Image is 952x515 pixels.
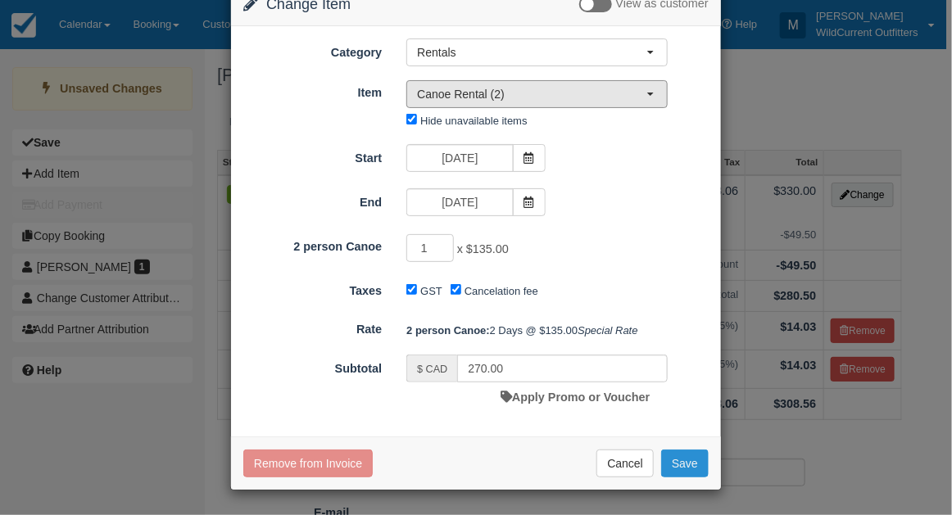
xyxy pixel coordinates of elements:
strong: 2 person Canoe [406,324,490,337]
button: Save [661,449,709,477]
label: Rate [231,315,394,338]
input: 2 person Canoe [406,234,454,262]
button: Rentals [406,38,668,66]
label: Item [231,79,394,102]
small: $ CAD [417,364,447,375]
a: Apply Promo or Voucher [501,391,650,404]
span: Rentals [417,44,646,61]
div: 2 Days @ $135.00 [394,317,721,344]
label: Start [231,144,394,167]
label: GST [420,285,442,297]
button: Cancel [596,449,654,477]
label: Cancelation fee [465,285,538,297]
label: Hide unavailable items [420,115,527,127]
label: Subtotal [231,355,394,377]
span: x $135.00 [457,243,509,256]
label: 2 person Canoe [231,233,394,255]
label: End [231,188,394,211]
span: Canoe Rental (2) [417,86,646,102]
button: Remove from Invoice [243,449,373,477]
label: Category [231,38,394,61]
button: Canoe Rental (2) [406,80,668,108]
label: Taxes [231,277,394,300]
em: Special Rate [578,324,637,337]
